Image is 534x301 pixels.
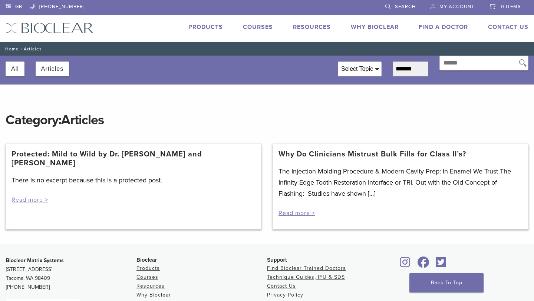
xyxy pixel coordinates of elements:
[267,283,296,289] a: Contact Us
[19,47,24,51] span: /
[136,274,158,280] a: Courses
[136,292,171,298] a: Why Bioclear
[136,265,160,271] a: Products
[11,196,48,204] a: Read more >
[61,112,104,128] span: Articles
[278,166,523,199] p: The Injection Molding Procedure & Modern Cavity Prep: In Enamel We Trust The Infinity Edge Tooth ...
[11,62,19,76] button: All
[6,23,93,33] img: Bioclear
[267,274,345,280] a: Technique Guides, IFU & SDS
[351,23,399,31] a: Why Bioclear
[3,46,19,52] a: Home
[136,283,165,289] a: Resources
[11,175,256,186] p: There is no excerpt because this is a protected post.
[188,23,223,31] a: Products
[136,257,157,263] span: Bioclear
[267,265,346,271] a: Find Bioclear Trained Doctors
[267,292,303,298] a: Privacy Policy
[41,62,63,76] button: Articles
[419,23,468,31] a: Find A Doctor
[267,257,287,263] span: Support
[243,23,273,31] a: Courses
[278,209,315,217] a: Read more >
[409,273,484,292] a: Back To Top
[395,4,416,10] span: Search
[433,261,449,268] a: Bioclear
[398,261,413,268] a: Bioclear
[278,150,466,159] a: Why Do Clinicians Mistrust Bulk Fills for Class II’s?
[488,23,528,31] a: Contact Us
[11,150,256,168] a: Protected: Mild to Wild by Dr. [PERSON_NAME] and [PERSON_NAME]
[338,62,381,76] div: Select Topic
[439,4,474,10] span: My Account
[293,23,331,31] a: Resources
[415,261,432,268] a: Bioclear
[6,257,64,264] strong: Bioclear Matrix Systems
[6,96,528,129] h1: Category:
[6,256,136,292] p: [STREET_ADDRESS] Tacoma, WA 98409 [PHONE_NUMBER]
[501,4,521,10] span: 0 items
